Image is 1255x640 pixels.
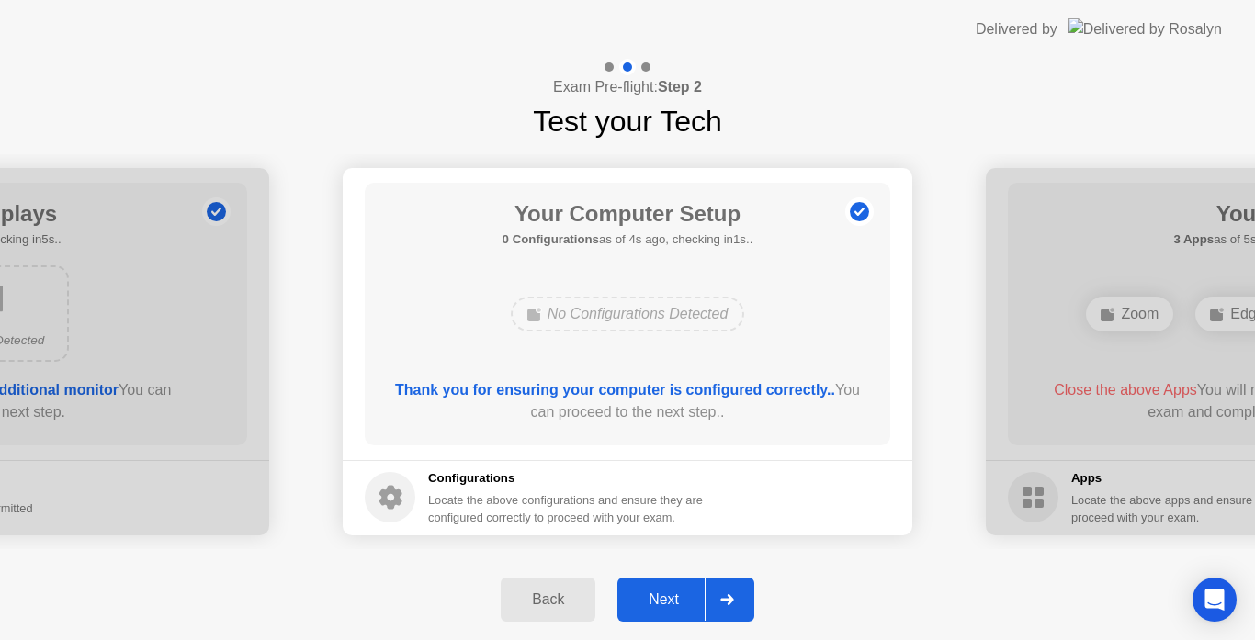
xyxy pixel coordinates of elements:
button: Next [617,578,754,622]
div: Next [623,591,705,608]
div: Locate the above configurations and ensure they are configured correctly to proceed with your exam. [428,491,707,526]
div: Back [506,591,590,608]
h1: Test your Tech [533,99,722,143]
div: No Configurations Detected [511,297,745,331]
h5: as of 4s ago, checking in1s.. [503,230,753,249]
b: 0 Configurations [503,232,599,246]
b: Thank you for ensuring your computer is configured correctly.. [395,382,835,398]
img: Delivered by Rosalyn [1068,18,1222,39]
h5: Configurations [428,469,707,488]
div: Delivered by [976,18,1057,40]
button: Back [501,578,595,622]
div: Open Intercom Messenger [1193,578,1237,622]
h1: Your Computer Setup [503,197,753,230]
h4: Exam Pre-flight: [553,76,702,98]
b: Step 2 [658,79,702,95]
div: You can proceed to the next step.. [391,379,865,423]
